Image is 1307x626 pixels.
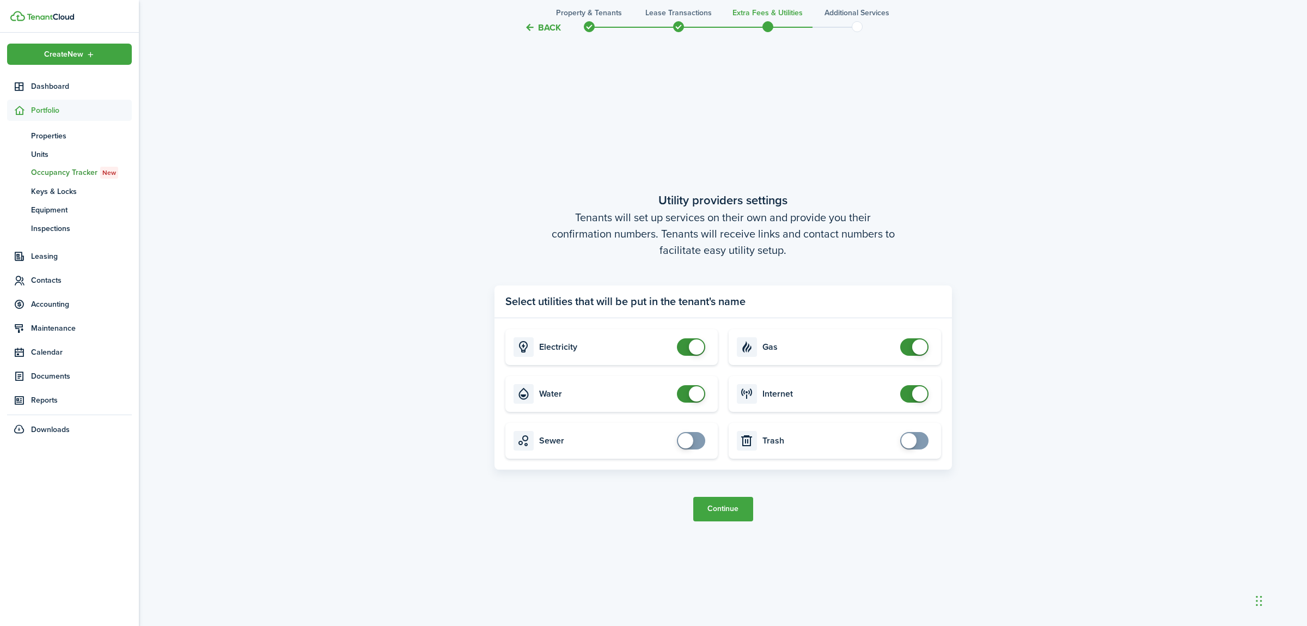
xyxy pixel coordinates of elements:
button: Open menu [7,44,132,65]
span: Dashboard [31,81,132,92]
span: Occupancy Tracker [31,167,132,179]
button: Continue [693,497,753,521]
span: Downloads [31,424,70,435]
card-title: Electricity [539,342,671,352]
a: Occupancy TrackerNew [7,163,132,182]
div: Drag [1256,585,1262,617]
card-title: Sewer [539,436,671,446]
span: Units [31,149,132,160]
wizard-step-header-description: Tenants will set up services on their own and provide you their confirmation numbers. Tenants wil... [494,209,952,258]
a: Equipment [7,200,132,219]
card-title: Water [539,389,671,399]
span: Portfolio [31,105,132,116]
h3: Property & Tenants [556,7,622,19]
span: Documents [31,370,132,382]
a: Reports [7,390,132,411]
span: Maintenance [31,323,132,334]
wizard-step-header-title: Utility providers settings [494,191,952,209]
span: Calendar [31,347,132,358]
panel-main-title: Select utilities that will be put in the tenant's name [505,293,746,309]
span: Keys & Locks [31,186,132,197]
a: Units [7,145,132,163]
img: TenantCloud [27,14,74,20]
a: Dashboard [7,76,132,97]
span: Inspections [31,223,132,234]
span: Equipment [31,204,132,216]
span: Leasing [31,251,132,262]
h3: Extra fees & Utilities [732,7,803,19]
a: Properties [7,126,132,145]
card-title: Trash [762,436,895,446]
span: New [102,168,116,178]
card-title: Gas [762,342,895,352]
span: Reports [31,394,132,406]
h3: Lease Transactions [645,7,712,19]
span: Create New [44,51,83,58]
card-title: Internet [762,389,895,399]
a: Keys & Locks [7,182,132,200]
span: Contacts [31,275,132,286]
iframe: Chat Widget [1253,574,1307,626]
img: TenantCloud [10,11,25,21]
a: Inspections [7,219,132,238]
span: Accounting [31,299,132,310]
button: Back [524,22,561,33]
span: Properties [31,130,132,142]
h3: Additional Services [824,7,889,19]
